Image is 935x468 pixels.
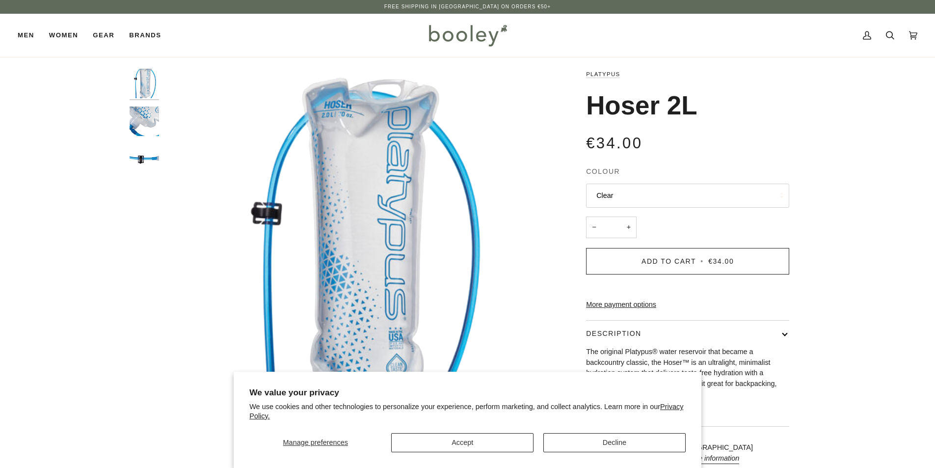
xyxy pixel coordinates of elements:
p: We use cookies and other technologies to personalize your experience, perform marketing, and coll... [249,402,686,421]
a: Privacy Policy. [249,403,683,420]
input: Quantity [586,217,637,239]
a: More payment options [586,300,789,310]
button: Description [586,321,789,347]
button: Clear [586,184,789,208]
span: Women [49,30,78,40]
span: €34.00 [586,135,642,152]
img: Platypus Hoser 2L - Booley Galway [130,69,159,98]
button: − [586,217,602,239]
p: Free Shipping in [GEOGRAPHIC_DATA] on Orders €50+ [384,3,551,11]
span: Brands [129,30,161,40]
span: Colour [586,166,620,177]
a: Women [42,14,85,57]
img: Platypus Hoser 2L - Booley Galway [130,144,159,173]
button: + [621,217,637,239]
p: The original Platypus® water reservoir that became a backcountry classic, the Hoser™ is an ultral... [586,347,789,400]
span: €34.00 [708,257,734,265]
button: Add to Cart • €34.00 [586,248,789,275]
a: Men [18,14,42,57]
button: Accept [391,433,534,452]
button: View store information [669,453,740,464]
h2: We value your privacy [249,387,686,398]
button: Manage preferences [249,433,381,452]
span: Add to Cart [641,257,696,265]
strong: Booley, [GEOGRAPHIC_DATA] [654,443,753,451]
button: Decline [543,433,686,452]
a: Gear [85,14,122,57]
span: Gear [93,30,114,40]
span: • [698,257,705,265]
span: Manage preferences [283,439,348,446]
img: Platypus Hoser 2L - Booley Galway [130,107,159,136]
img: Platypus Hoser 2L - Booley Galway [164,69,552,457]
h1: Hoser 2L [586,89,697,122]
span: Men [18,30,34,40]
img: Booley [425,21,510,50]
a: Brands [122,14,168,57]
a: Platypus [586,71,620,77]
